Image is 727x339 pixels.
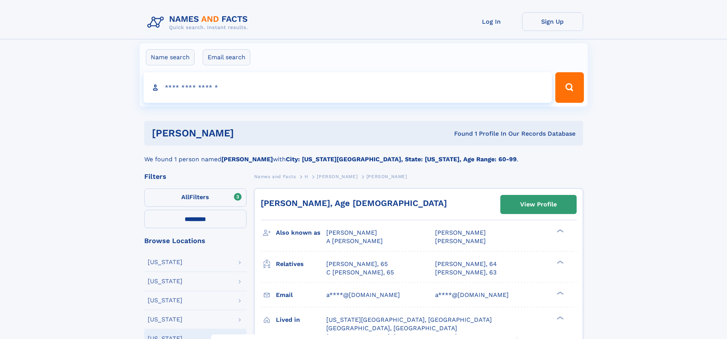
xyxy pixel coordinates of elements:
[144,12,254,33] img: Logo Names and Facts
[317,172,358,181] a: [PERSON_NAME]
[305,174,308,179] span: H
[144,173,247,180] div: Filters
[555,260,564,264] div: ❯
[148,316,182,323] div: [US_STATE]
[522,12,583,31] a: Sign Up
[326,237,383,245] span: A [PERSON_NAME]
[555,229,564,234] div: ❯
[143,72,552,103] input: search input
[286,156,517,163] b: City: [US_STATE][GEOGRAPHIC_DATA], State: [US_STATE], Age Range: 60-99
[326,316,492,323] span: [US_STATE][GEOGRAPHIC_DATA], [GEOGRAPHIC_DATA]
[276,289,326,302] h3: Email
[261,198,447,208] a: [PERSON_NAME], Age [DEMOGRAPHIC_DATA]
[555,72,584,103] button: Search Button
[326,260,388,268] a: [PERSON_NAME], 65
[326,324,457,332] span: [GEOGRAPHIC_DATA], [GEOGRAPHIC_DATA]
[148,259,182,265] div: [US_STATE]
[435,260,497,268] a: [PERSON_NAME], 64
[326,268,394,277] a: C [PERSON_NAME], 65
[305,172,308,181] a: H
[144,188,247,207] label: Filters
[254,172,296,181] a: Names and Facts
[148,297,182,303] div: [US_STATE]
[146,49,195,65] label: Name search
[221,156,273,163] b: [PERSON_NAME]
[555,315,564,320] div: ❯
[203,49,250,65] label: Email search
[435,268,496,277] a: [PERSON_NAME], 63
[276,258,326,271] h3: Relatives
[317,174,358,179] span: [PERSON_NAME]
[520,196,557,213] div: View Profile
[435,237,486,245] span: [PERSON_NAME]
[344,130,575,138] div: Found 1 Profile In Our Records Database
[276,226,326,239] h3: Also known as
[144,237,247,244] div: Browse Locations
[461,12,522,31] a: Log In
[148,278,182,284] div: [US_STATE]
[276,313,326,326] h3: Lived in
[501,195,576,214] a: View Profile
[555,290,564,295] div: ❯
[366,174,407,179] span: [PERSON_NAME]
[326,229,377,236] span: [PERSON_NAME]
[144,146,583,164] div: We found 1 person named with .
[435,229,486,236] span: [PERSON_NAME]
[181,193,189,201] span: All
[152,128,344,138] h1: [PERSON_NAME]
